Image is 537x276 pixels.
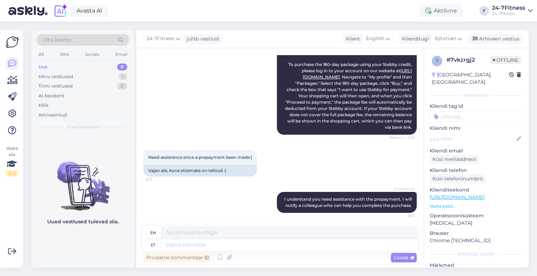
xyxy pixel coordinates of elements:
[285,49,413,130] span: Hello [PERSON_NAME], To purchase the 180-day package using your Stebby credit, please log in to y...
[343,35,360,43] div: Klient
[468,34,522,44] div: Arhiveeri vestlus
[430,251,523,258] div: [PERSON_NAME]
[67,124,99,130] span: Uued vestlused
[430,103,523,110] p: Kliendi tag'id
[146,35,174,43] span: 24-7Fitness
[145,177,172,182] span: 8:53
[366,35,384,43] span: English
[430,135,515,143] input: Lisa nimi
[53,3,68,18] img: explore-ai
[399,35,429,43] div: Klienditugi
[430,237,523,244] p: Chrome [TECHNICAL_ID]
[430,125,523,132] p: Kliendi nimi
[430,155,479,164] div: Küsi meiliaadressi
[184,35,220,43] div: juhib vestlust
[388,135,415,140] span: Nähtud ✓ 8:52
[388,213,415,218] span: 8:53
[430,147,523,155] p: Kliendi email
[6,145,18,177] div: Vaata siia
[47,218,119,225] p: Uued vestlused tulevad siia.
[430,230,523,237] p: Brauser
[114,50,129,59] div: Email
[388,186,415,192] span: AI Assistent
[490,56,521,64] span: Offline
[117,83,127,90] div: 0
[84,50,101,59] div: Socials
[492,5,525,11] div: 24-7Fitness
[148,155,252,160] span: Need assistance since a prepayment been made:)
[430,194,485,200] a: [URL][DOMAIN_NAME]
[143,253,212,262] div: Privaatne kommentaar
[43,36,71,44] span: Otsi kliente
[430,212,523,219] p: Operatsioonisüsteem
[38,64,48,70] div: Uus
[430,111,523,122] input: Lisa tag
[119,73,127,80] div: 1
[6,36,19,49] img: Askly Logo
[430,219,523,227] p: [MEDICAL_DATA]
[430,262,523,269] p: Märkmed
[492,11,525,16] div: 24-7fitness
[38,73,73,80] div: Minu vestlused
[284,196,413,208] span: I understand you need assistance with the prepayment. I will notify a colleague who can help you ...
[58,50,71,59] div: Web
[430,167,523,174] p: Kliendi telefon
[430,174,486,184] div: Küsi telefoninumbrit
[6,170,18,177] div: 2 / 3
[150,227,156,239] div: en
[38,83,73,90] div: Tiimi vestlused
[38,92,64,99] div: AI Assistent
[38,102,49,109] div: Kõik
[446,56,490,64] div: # 7vkzrgj2
[430,92,523,98] div: Kliendi info
[420,5,463,17] div: Aktiivne
[479,6,489,16] div: F
[38,112,67,119] div: Arhiveeritud
[436,58,438,64] span: 7
[151,239,155,251] div: et
[37,50,45,59] div: All
[435,35,456,43] span: Estonian
[71,5,108,17] a: Avasta AI
[492,5,533,16] a: 24-7Fitness24-7fitness
[432,71,509,86] div: [GEOGRAPHIC_DATA], [GEOGRAPHIC_DATA]
[143,165,257,177] div: Vajan abi, kuna ettemaks on tehtud :)
[430,186,523,194] p: Klienditeekond
[117,64,127,70] div: 0
[430,203,523,209] p: Vaata edasi ...
[31,149,134,212] img: No chats
[394,254,414,261] span: Saada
